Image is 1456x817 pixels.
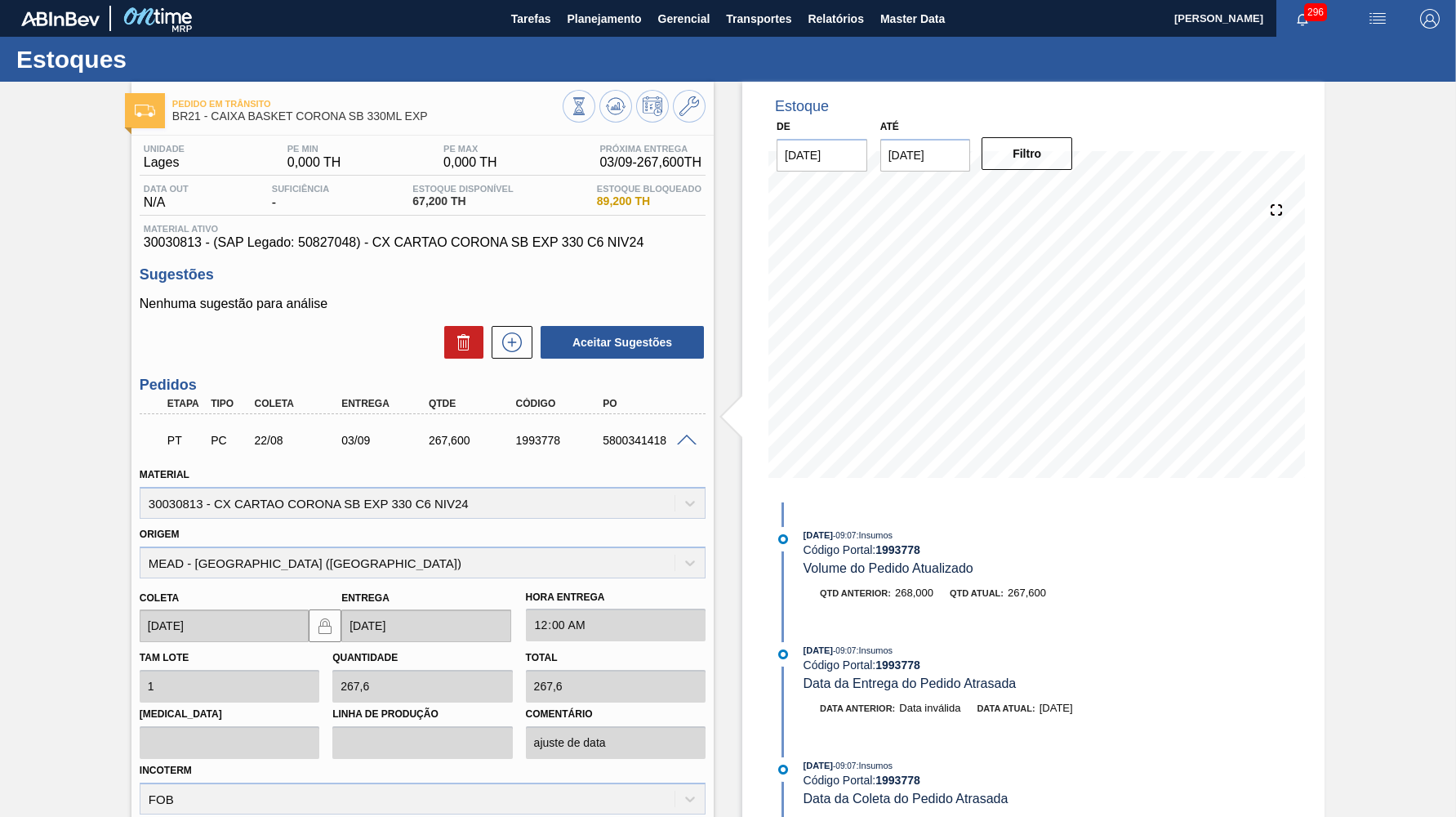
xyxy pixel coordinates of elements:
[172,110,563,123] span: BR21 - CAIXA BASKET CORONA SB 330ML EXP
[332,703,512,726] label: Linha de Produção
[412,195,513,208] span: 67,200 TH
[804,530,833,540] span: [DATE]
[597,195,701,208] span: 89,200 TH
[777,121,790,132] label: De
[443,144,497,154] span: PE MAX
[483,326,532,359] div: Nova sugestão
[804,645,833,655] span: [DATE]
[140,703,319,726] label: [MEDICAL_DATA]
[599,155,701,170] span: 03/09 - 267,600 TH
[21,11,100,26] img: TNhmsLtSVTkK8tSr43FrP2fwEKptu5GPRR3wAAAABJRU5ErkJggg==
[563,90,595,123] button: Visão Geral dos Estoques
[341,609,510,642] input: dd/mm/yyyy
[309,609,341,642] button: locked
[777,139,867,172] input: dd/mm/yyyy
[658,9,710,29] span: Gerencial
[599,434,696,447] div: 5800341418
[512,434,609,447] div: 1993778
[599,398,696,409] div: PO
[443,155,497,170] span: 0,000 TH
[726,9,791,29] span: Transportes
[597,184,701,194] span: Estoque Bloqueado
[140,266,706,283] h3: Sugestões
[875,543,920,556] strong: 1993778
[673,90,706,123] button: Ir ao Master Data / Geral
[567,9,641,29] span: Planejamento
[778,534,788,544] img: atual
[875,774,920,787] strong: 1993778
[163,398,208,409] div: Etapa
[1276,7,1329,30] button: Notificações
[1008,587,1046,599] span: 267,600
[140,592,179,604] label: Coleta
[337,398,434,409] div: Entrega
[268,184,333,210] div: -
[511,9,551,29] span: Tarefas
[526,586,706,609] label: Hora Entrega
[1040,702,1073,714] span: [DATE]
[1304,3,1327,21] span: 296
[804,561,973,575] span: Volume do Pedido Atualizado
[804,774,1191,787] div: Código Portal:
[207,398,252,409] div: Tipo
[804,761,833,770] span: [DATE]
[804,676,1017,690] span: Data da Entrega do Pedido Atrasada
[950,588,1004,598] span: Qtd atual:
[144,235,701,250] span: 30030813 - (SAP Legado: 50827048) - CX CARTAO CORONA SB EXP 330 C6 NIV24
[144,155,185,170] span: Lages
[982,137,1072,170] button: Filtro
[425,398,522,409] div: Qtde
[1420,9,1440,29] img: Logout
[808,9,863,29] span: Relatórios
[532,324,706,360] div: Aceitar Sugestões
[512,398,609,409] div: Código
[135,105,155,117] img: Ícone
[163,422,208,458] div: Pedido em Trânsito
[436,326,483,359] div: Excluir Sugestões
[856,761,893,770] span: : Insumos
[875,659,920,672] strong: 1993778
[599,90,632,123] button: Atualizar Gráfico
[167,434,204,447] p: PT
[140,765,192,776] label: Incoterm
[287,155,341,170] span: 0,000 TH
[251,398,348,409] div: Coleta
[833,531,856,540] span: - 09:07
[804,792,1009,806] span: Data da Coleta do Pedido Atrasada
[636,90,669,123] button: Programar Estoque
[315,616,335,636] img: locked
[144,184,189,194] span: Data out
[778,765,788,775] img: atual
[144,144,185,154] span: Unidade
[820,588,891,598] span: Qtd anterior:
[140,469,189,480] label: Material
[140,609,309,642] input: dd/mm/yyyy
[140,297,706,311] p: Nenhuma sugestão para análise
[207,434,252,447] div: Pedido de Compra
[140,529,180,540] label: Origem
[820,703,895,713] span: Data anterior:
[341,592,390,604] label: Entrega
[140,652,189,663] label: Tam lote
[880,139,971,172] input: dd/mm/yyyy
[526,652,558,663] label: Total
[172,99,563,109] span: Pedido em Trânsito
[287,144,341,154] span: PE MIN
[804,543,1191,556] div: Código Portal:
[144,224,701,234] span: Material ativo
[140,377,706,394] h3: Pedidos
[977,703,1035,713] span: Data atual:
[425,434,522,447] div: 267,600
[140,184,193,210] div: N/A
[804,659,1191,672] div: Código Portal:
[899,702,960,714] span: Data inválida
[16,50,306,69] h1: Estoques
[526,703,706,726] label: Comentário
[895,587,933,599] span: 268,000
[412,184,513,194] span: Estoque Disponível
[332,652,398,663] label: Quantidade
[880,121,899,132] label: Até
[775,98,829,115] div: Estoque
[880,9,945,29] span: Master Data
[251,434,348,447] div: 22/08/2025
